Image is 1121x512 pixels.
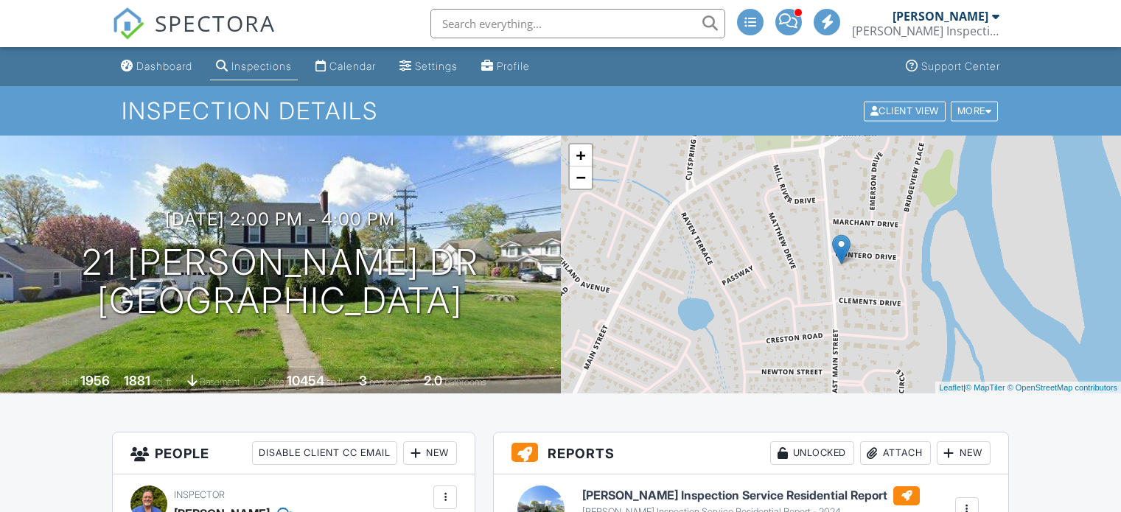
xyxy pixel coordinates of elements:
[497,60,530,72] div: Profile
[494,432,1008,474] h3: Reports
[252,441,397,465] div: Disable Client CC Email
[122,98,999,124] h1: Inspection Details
[403,441,457,465] div: New
[155,7,276,38] span: SPECTORA
[864,101,946,121] div: Client View
[939,383,963,392] a: Leaflet
[359,373,367,388] div: 3
[935,382,1121,394] div: |
[287,373,324,388] div: 10454
[113,432,475,474] h3: People
[475,53,536,80] a: Profile
[921,60,1000,72] div: Support Center
[424,373,442,388] div: 2.0
[82,243,479,321] h1: 21 [PERSON_NAME] Dr [GEOGRAPHIC_DATA]
[862,105,949,116] a: Client View
[200,376,240,387] span: basement
[136,60,192,72] div: Dashboard
[1007,383,1117,392] a: © OpenStreetMap contributors
[394,53,464,80] a: Settings
[80,373,110,388] div: 1956
[430,9,725,38] input: Search everything...
[254,376,284,387] span: Lot Size
[893,9,988,24] div: [PERSON_NAME]
[415,60,458,72] div: Settings
[115,53,198,80] a: Dashboard
[310,53,382,80] a: Calendar
[369,376,410,387] span: bedrooms
[951,101,999,121] div: More
[860,441,931,465] div: Attach
[124,373,150,388] div: 1881
[570,144,592,166] a: Zoom in
[582,486,920,505] h6: [PERSON_NAME] Inspection Service Residential Report
[112,7,144,40] img: The Best Home Inspection Software - Spectora
[965,383,1005,392] a: © MapTiler
[852,24,999,38] div: Schaefer Inspection Service
[62,376,78,387] span: Built
[210,53,298,80] a: Inspections
[444,376,486,387] span: bathrooms
[329,60,376,72] div: Calendar
[937,441,991,465] div: New
[231,60,292,72] div: Inspections
[326,376,345,387] span: sq.ft.
[770,441,854,465] div: Unlocked
[153,376,173,387] span: sq. ft.
[570,166,592,189] a: Zoom out
[112,20,276,51] a: SPECTORA
[165,209,395,229] h3: [DATE] 2:00 pm - 4:00 pm
[174,489,225,500] span: Inspector
[900,53,1006,80] a: Support Center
